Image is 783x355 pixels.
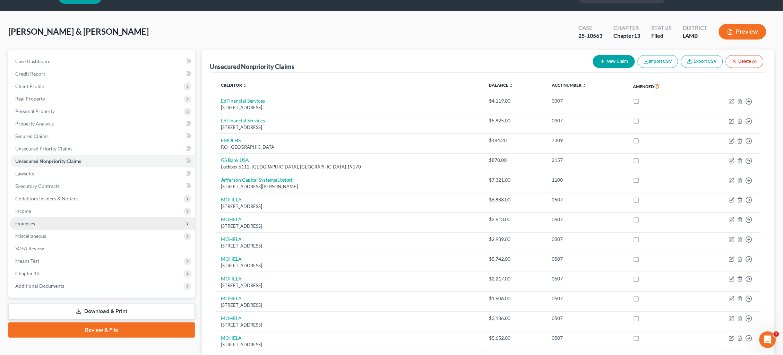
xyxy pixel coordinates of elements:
[489,137,541,144] div: $484.20
[552,315,622,322] div: 0507
[10,118,195,130] a: Property Analysis
[221,262,478,269] div: [STREET_ADDRESS]
[221,256,242,262] a: MOHELA
[683,32,708,40] div: LAMB
[552,216,622,223] div: 0507
[552,157,622,164] div: 2157
[221,236,242,242] a: MOHELA
[221,98,265,104] a: EdFinancial Services
[489,236,541,243] div: $2,939.00
[15,258,39,264] span: Means Test
[578,24,602,32] div: Case
[15,83,44,89] span: Client Profile
[552,83,586,88] a: Acct Number unfold_more
[221,282,478,289] div: [STREET_ADDRESS]
[683,24,708,32] div: District
[15,133,49,139] span: Secured Claims
[552,335,622,341] div: 0507
[552,236,622,243] div: 0507
[15,96,45,102] span: Real Property
[221,322,478,328] div: [STREET_ADDRESS]
[726,55,764,68] button: Delete All
[634,32,640,39] span: 13
[10,155,195,167] a: Unsecured Nonpriority Claims
[221,276,242,282] a: MOHELA
[552,137,622,144] div: 7309
[221,104,478,111] div: [STREET_ADDRESS]
[243,84,247,88] i: unfold_more
[489,256,541,262] div: $5,742.00
[489,295,541,302] div: $1,606.00
[582,84,586,88] i: unfold_more
[10,55,195,68] a: Case Dashboard
[221,315,242,321] a: MOHELA
[489,335,541,341] div: $5,652.00
[489,216,541,223] div: $2,613.00
[10,180,195,192] a: Executory Contracts
[613,24,640,32] div: Chapter
[552,275,622,282] div: 0507
[221,203,478,210] div: [STREET_ADDRESS]
[10,142,195,155] a: Unsecured Priority Claims
[15,233,46,239] span: Miscellaneous
[489,83,513,88] a: Balance unfold_more
[15,196,78,201] span: Codebtors Insiders & Notices
[15,183,60,189] span: Executory Contracts
[15,108,55,114] span: Personal Property
[681,55,723,68] a: Export CSV
[276,177,294,183] i: (Upstart)
[489,196,541,203] div: $6,888.00
[15,58,51,64] span: Case Dashboard
[774,331,779,337] span: 1
[221,295,242,301] a: MOHELA
[10,130,195,142] a: Secured Claims
[15,146,72,151] span: Unsecured Priority Claims
[489,117,541,124] div: $5,825.00
[15,270,40,276] span: Chapter 13
[8,26,149,36] span: [PERSON_NAME] & [PERSON_NAME]
[15,71,45,77] span: Credit Report
[15,245,44,251] span: SOFA Review
[221,223,478,230] div: [STREET_ADDRESS]
[578,32,602,40] div: 25-10563
[10,167,195,180] a: Lawsuits
[221,124,478,131] div: [STREET_ADDRESS]
[221,302,478,309] div: [STREET_ADDRESS]
[221,243,478,249] div: [STREET_ADDRESS]
[489,315,541,322] div: $3,136.00
[210,62,295,71] div: Unsecured Nonpriority Claims
[552,196,622,203] div: 0507
[15,220,35,226] span: Expenses
[15,283,64,289] span: Additional Documents
[221,144,478,150] div: P.O. [GEOGRAPHIC_DATA]
[10,242,195,255] a: SOFA Review
[552,97,622,104] div: 0307
[221,164,478,170] div: Lockbox 6112, [GEOGRAPHIC_DATA], [GEOGRAPHIC_DATA] 19170
[221,177,294,183] a: Jefferson Capital Systems(Upstart)
[221,216,242,222] a: MOHELA
[593,55,635,68] button: New Claim
[489,97,541,104] div: $4,119.00
[638,55,678,68] button: Import CSV
[221,137,241,143] a: FMOLHS
[8,303,195,320] a: Download & Print
[10,68,195,80] a: Credit Report
[489,157,541,164] div: $870.00
[651,32,672,40] div: Filed
[221,341,478,348] div: [STREET_ADDRESS]
[221,118,265,123] a: EdFinancial Services
[509,84,513,88] i: unfold_more
[627,78,694,94] th: Amended
[221,83,247,88] a: Creditor unfold_more
[15,208,31,214] span: Income
[489,275,541,282] div: $2,217.00
[15,158,81,164] span: Unsecured Nonpriority Claims
[759,331,776,348] iframe: Intercom live chat
[552,176,622,183] div: 1100
[552,117,622,124] div: 0307
[221,157,249,163] a: GS Bank USA
[651,24,672,32] div: Status
[719,24,766,40] button: Preview
[15,121,54,127] span: Property Analysis
[552,295,622,302] div: 0507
